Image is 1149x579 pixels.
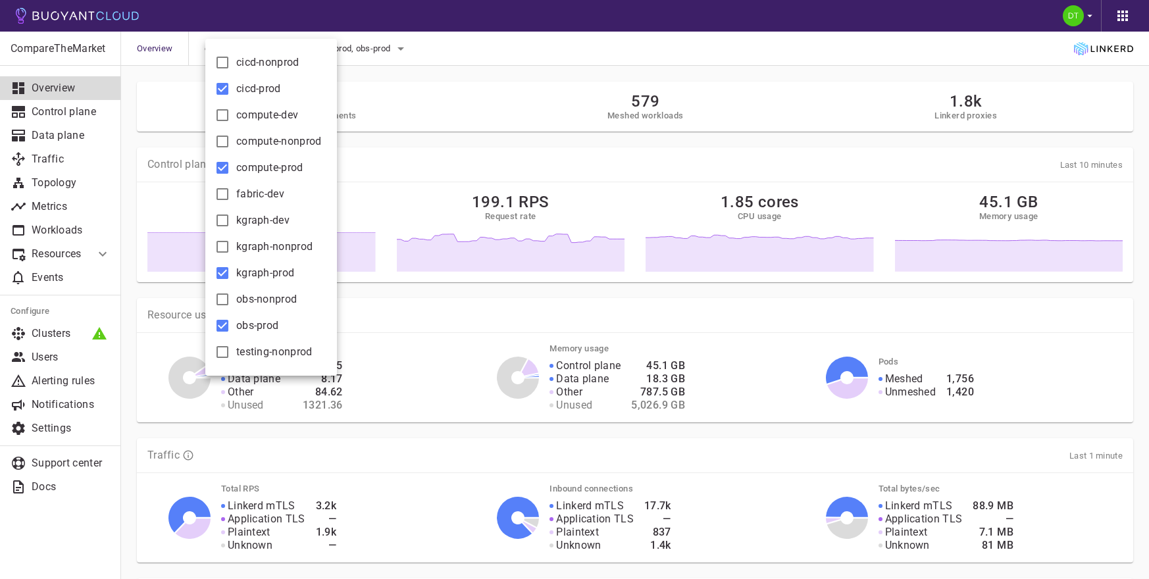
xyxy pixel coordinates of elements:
[236,82,281,95] span: cicd-prod
[236,240,313,253] span: kgraph-nonprod
[236,161,303,174] span: compute-prod
[236,266,294,280] span: kgraph-prod
[236,293,297,306] span: obs-nonprod
[236,109,298,122] span: compute-dev
[236,214,290,227] span: kgraph-dev
[236,135,322,148] span: compute-nonprod
[236,345,313,359] span: testing-nonprod
[236,188,284,201] span: fabric-dev
[236,319,278,332] span: obs-prod
[236,56,299,69] span: cicd-nonprod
